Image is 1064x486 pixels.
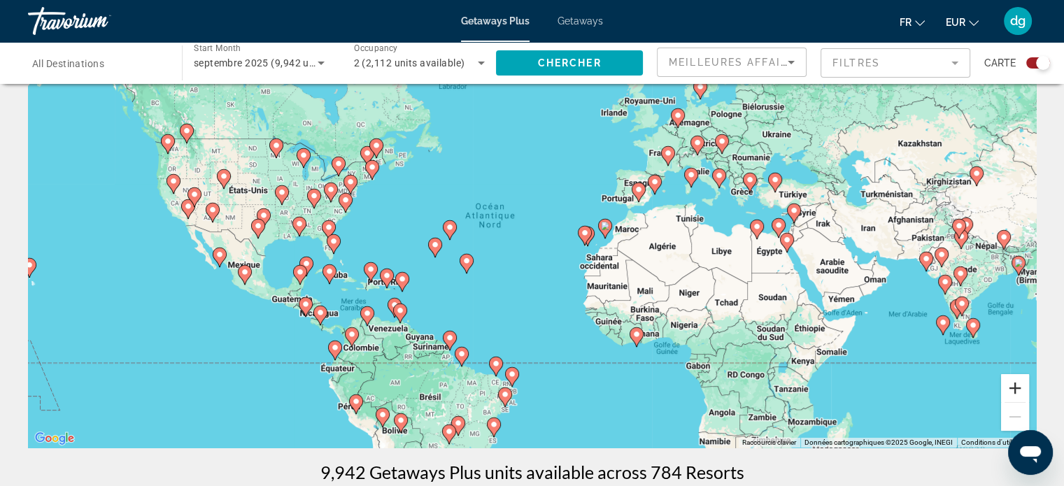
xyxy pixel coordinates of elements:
[31,429,78,448] img: Google
[984,53,1016,73] span: Carte
[1000,6,1036,36] button: User Menu
[821,48,970,78] button: Filter
[742,438,796,448] button: Raccourcis clavier
[461,15,530,27] a: Getaways Plus
[28,3,168,39] a: Travorium
[194,43,241,53] span: Start Month
[669,57,803,68] span: Meilleures affaires
[31,429,78,448] a: Ouvrir cette zone dans Google Maps (dans une nouvelle fenêtre)
[320,462,744,483] h1: 9,942 Getaways Plus units available across 784 Resorts
[1001,374,1029,402] button: Zoom avant
[1008,430,1053,475] iframe: Bouton de lancement de la fenêtre de messagerie
[946,12,979,32] button: Change currency
[32,58,104,69] span: All Destinations
[558,15,603,27] a: Getaways
[804,438,953,446] span: Données cartographiques ©2025 Google, INEGI
[354,43,398,53] span: Occupancy
[496,50,643,76] button: Chercher
[1010,14,1026,28] span: dg
[900,17,912,28] span: fr
[961,438,1032,446] a: Conditions d'utilisation (s'ouvre dans un nouvel onglet)
[194,57,374,69] span: septembre 2025 (9,942 units available)
[1001,403,1029,431] button: Zoom arrière
[946,17,965,28] span: EUR
[354,57,465,69] span: 2 (2,112 units available)
[538,57,602,69] span: Chercher
[669,54,795,71] mat-select: Sort by
[900,12,925,32] button: Change language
